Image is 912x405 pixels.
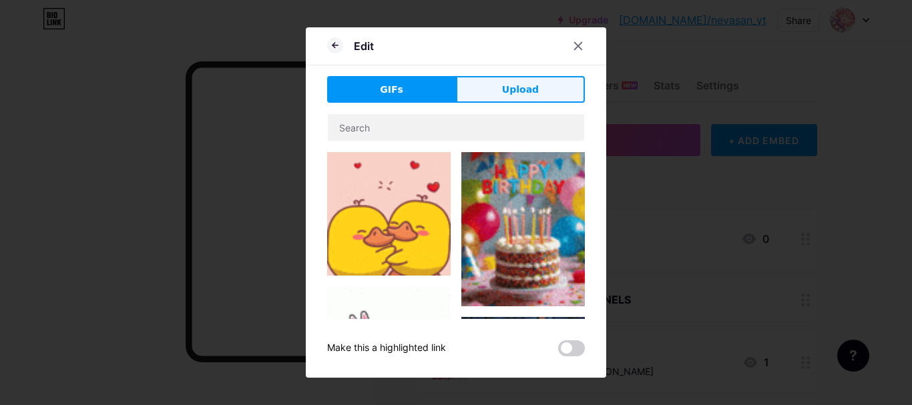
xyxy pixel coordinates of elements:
button: GIFs [327,76,456,103]
div: Make this a highlighted link [327,340,446,356]
span: GIFs [380,83,403,97]
button: Upload [456,76,585,103]
img: Gihpy [327,286,451,392]
img: Gihpy [327,152,451,276]
input: Search [328,114,584,141]
span: Upload [502,83,539,97]
img: Gihpy [461,152,585,306]
div: Edit [354,38,374,54]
